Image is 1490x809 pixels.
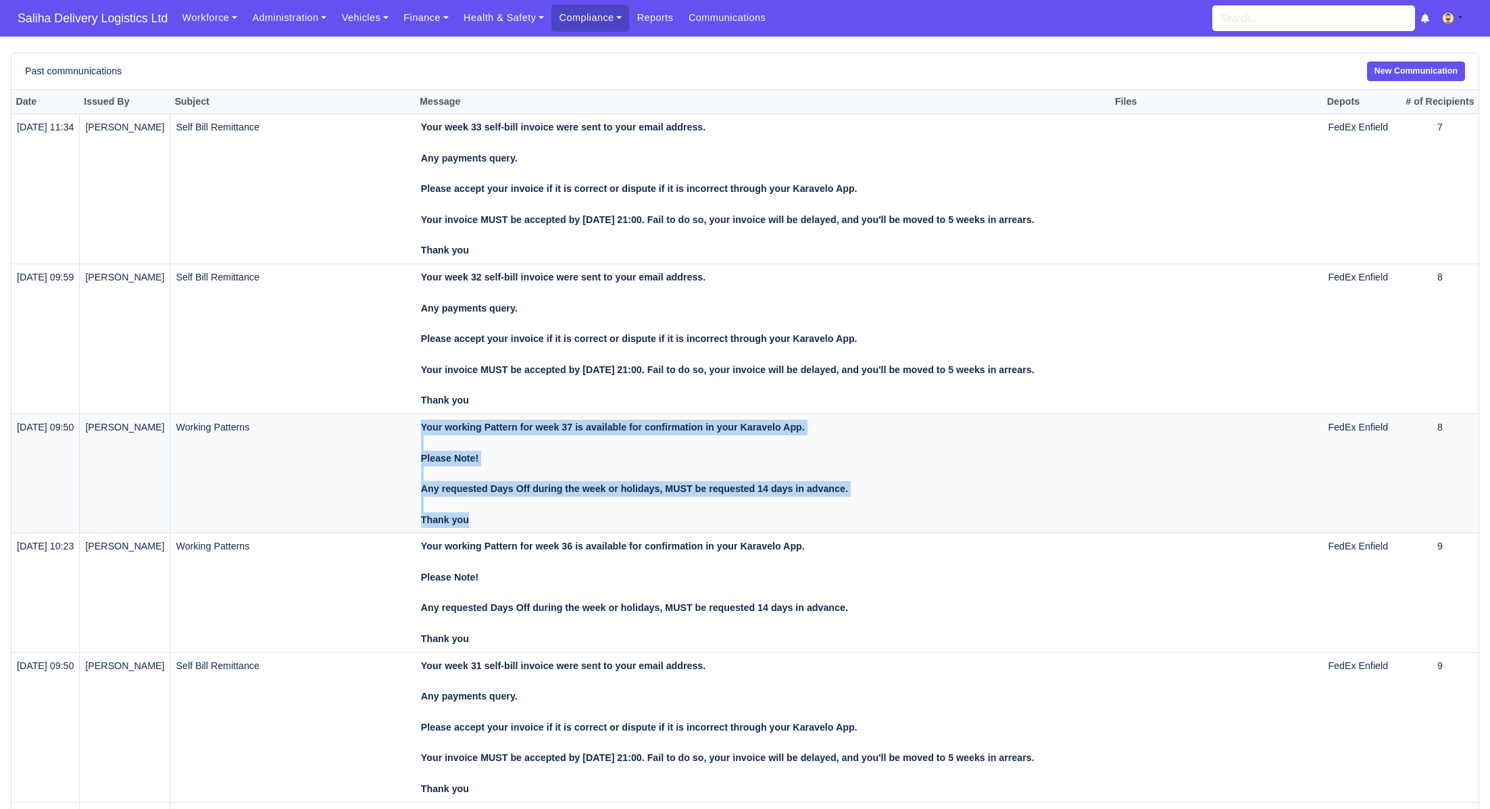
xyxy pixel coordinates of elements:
[11,5,174,32] a: Saliha Delivery Logistics Ltd
[421,514,469,525] strong: Thank you
[80,414,170,533] td: [PERSON_NAME]
[1367,62,1465,81] a: New Communication
[1422,744,1490,809] iframe: Chat Widget
[421,272,1035,406] strong: Your week 32 self-bill invoice were sent to your email address. Any payments query. Please accept...
[11,533,80,652] td: [DATE] 10:23
[1401,114,1479,264] td: 7
[1401,652,1479,802] td: 9
[11,114,80,264] td: [DATE] 11:34
[11,414,80,533] td: [DATE] 09:50
[1322,533,1401,652] td: FedEx Enfield
[245,5,334,31] a: Administration
[25,66,122,77] h6: Past commnunications
[11,652,80,802] td: [DATE] 09:50
[421,660,1035,794] strong: Your week 31 self-bill invoice were sent to your email address. Any payments query. Please accept...
[421,122,1035,255] strong: Your week 33 self-bill invoice were sent to your email address. Any payments query. Please accept...
[170,89,416,114] th: Subject
[1322,652,1401,802] td: FedEx Enfield
[1212,5,1415,31] input: Search...
[551,5,629,31] a: Compliance
[456,5,552,31] a: Health & Safety
[170,264,416,414] td: Self Bill Remittance
[1401,264,1479,414] td: 8
[416,89,1111,114] th: Message
[681,5,774,31] a: Communications
[11,89,80,114] th: Date
[80,89,170,114] th: Issued By
[170,652,416,802] td: Self Bill Remittance
[80,652,170,802] td: [PERSON_NAME]
[1401,533,1479,652] td: 9
[80,533,170,652] td: [PERSON_NAME]
[1322,114,1401,264] td: FedEx Enfield
[421,633,469,644] strong: Thank you
[170,533,416,652] td: Working Patterns
[1322,414,1401,533] td: FedEx Enfield
[80,264,170,414] td: [PERSON_NAME]
[421,541,848,613] strong: Your working Pattern for week 36 is available for confirmation in your Karavelo App. Please Note!...
[174,5,245,31] a: Workforce
[1322,89,1401,114] th: Depots
[1401,89,1479,114] th: # of Recipients
[1322,264,1401,414] td: FedEx Enfield
[629,5,680,31] a: Reports
[11,264,80,414] td: [DATE] 09:59
[396,5,456,31] a: Finance
[80,114,170,264] td: [PERSON_NAME]
[1111,89,1323,114] th: Files
[1401,414,1479,533] td: 8
[421,422,848,494] strong: Your working Pattern for week 37 is available for confirmation in your Karavelo App. Please Note!...
[170,414,416,533] td: Working Patterns
[334,5,396,31] a: Vehicles
[170,114,416,264] td: Self Bill Remittance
